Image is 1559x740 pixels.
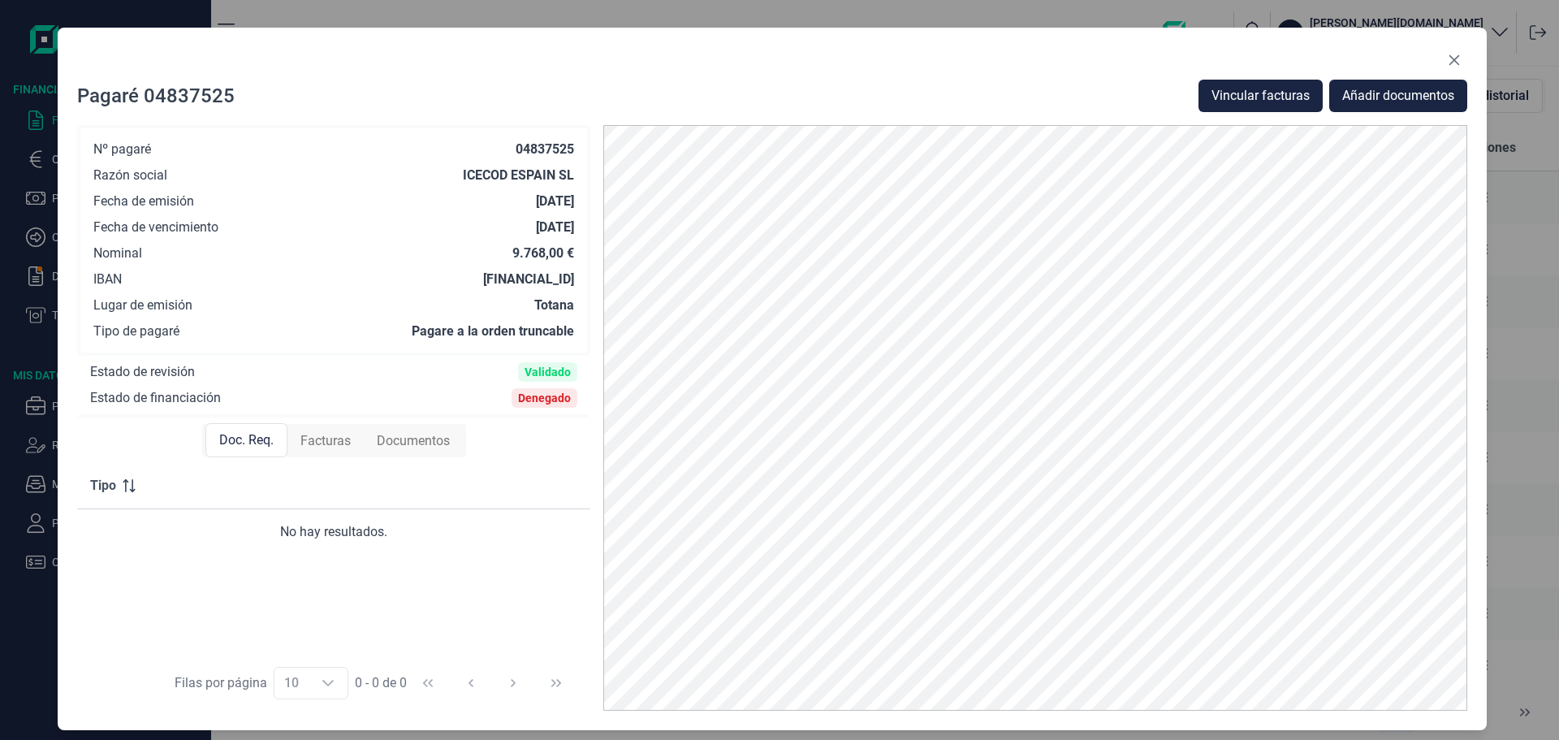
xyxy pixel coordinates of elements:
div: Totana [534,297,574,314]
button: Last Page [537,664,576,703]
div: Nominal [93,245,142,262]
div: Choose [309,668,348,699]
div: Estado de revisión [90,364,195,380]
button: Next Page [494,664,533,703]
div: Pagare a la orden truncable [412,323,574,340]
div: 04837525 [516,141,574,158]
div: Doc. Req. [205,423,287,457]
div: Facturas [287,425,364,457]
button: Close [1441,47,1467,73]
span: Facturas [300,431,351,451]
div: Documentos [364,425,463,457]
div: [DATE] [536,219,574,236]
span: 0 - 0 de 0 [355,677,407,690]
div: Validado [525,366,571,379]
span: Tipo [90,476,116,495]
div: IBAN [93,271,122,288]
span: Añadir documentos [1342,86,1454,106]
div: Filas por página [175,673,267,693]
button: First Page [408,664,447,703]
div: 9.768,00 € [512,245,574,262]
div: Fecha de emisión [93,193,194,210]
div: Razón social [93,167,167,184]
div: Pagaré 04837525 [77,83,235,109]
div: Denegado [518,392,571,405]
div: Estado de financiación [90,390,221,406]
div: No hay resultados. [90,522,577,542]
button: Añadir documentos [1329,80,1467,112]
div: Lugar de emisión [93,297,192,314]
img: PDF Viewer [603,125,1467,711]
span: Doc. Req. [219,431,274,450]
div: Nº pagaré [93,141,151,158]
button: Previous Page [451,664,490,703]
span: Documentos [377,431,450,451]
button: Vincular facturas [1198,80,1323,112]
div: Tipo de pagaré [93,323,179,340]
span: Vincular facturas [1211,86,1310,106]
div: [DATE] [536,193,574,210]
div: Fecha de vencimiento [93,219,218,236]
div: ICECOD ESPAIN SL [463,167,574,184]
div: [FINANCIAL_ID] [483,271,574,288]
